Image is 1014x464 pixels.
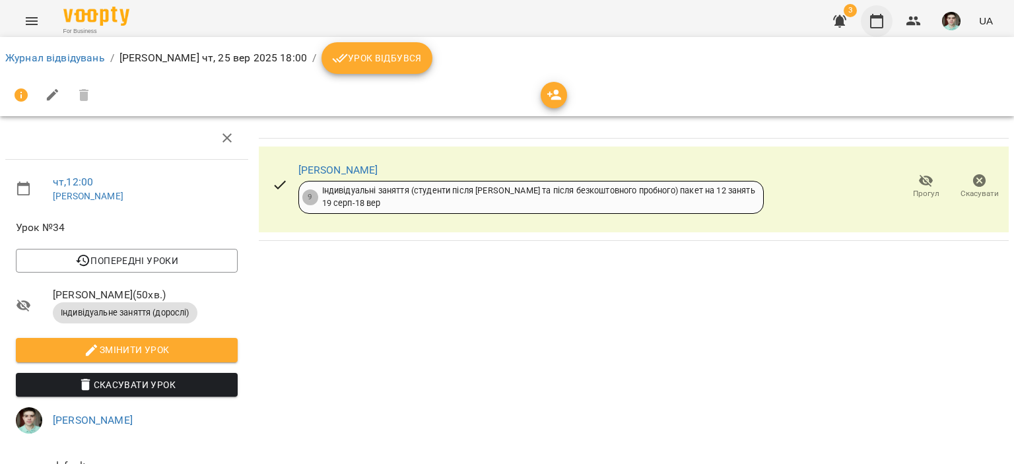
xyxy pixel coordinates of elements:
button: UA [974,9,998,33]
img: 8482cb4e613eaef2b7d25a10e2b5d949.jpg [942,12,961,30]
span: Прогул [913,188,939,199]
img: 8482cb4e613eaef2b7d25a10e2b5d949.jpg [16,407,42,434]
div: 9 [302,189,318,205]
button: Скасувати [953,168,1006,205]
button: Menu [16,5,48,37]
li: / [110,50,114,66]
button: Скасувати Урок [16,373,238,397]
a: [PERSON_NAME] [298,164,378,176]
span: Індивідуальне заняття (дорослі) [53,307,197,319]
button: Урок відбувся [321,42,432,74]
a: [PERSON_NAME] [53,414,133,426]
a: чт , 12:00 [53,176,93,188]
span: UA [979,14,993,28]
span: Скасувати Урок [26,377,227,393]
a: Журнал відвідувань [5,51,105,64]
a: [PERSON_NAME] [53,191,123,201]
span: 3 [844,4,857,17]
li: / [312,50,316,66]
span: Урок відбувся [332,50,422,66]
div: Індивідуальні заняття (студенти після [PERSON_NAME] та після безкоштовного пробного) пакет на 12 ... [322,185,755,209]
button: Змінити урок [16,338,238,362]
span: Скасувати [961,188,999,199]
span: For Business [63,27,129,36]
span: Урок №34 [16,220,238,236]
button: Попередні уроки [16,249,238,273]
button: Прогул [899,168,953,205]
span: Змінити урок [26,342,227,358]
img: Voopty Logo [63,7,129,26]
nav: breadcrumb [5,42,1009,74]
span: [PERSON_NAME] ( 50 хв. ) [53,287,238,303]
span: Попередні уроки [26,253,227,269]
p: [PERSON_NAME] чт, 25 вер 2025 18:00 [119,50,307,66]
